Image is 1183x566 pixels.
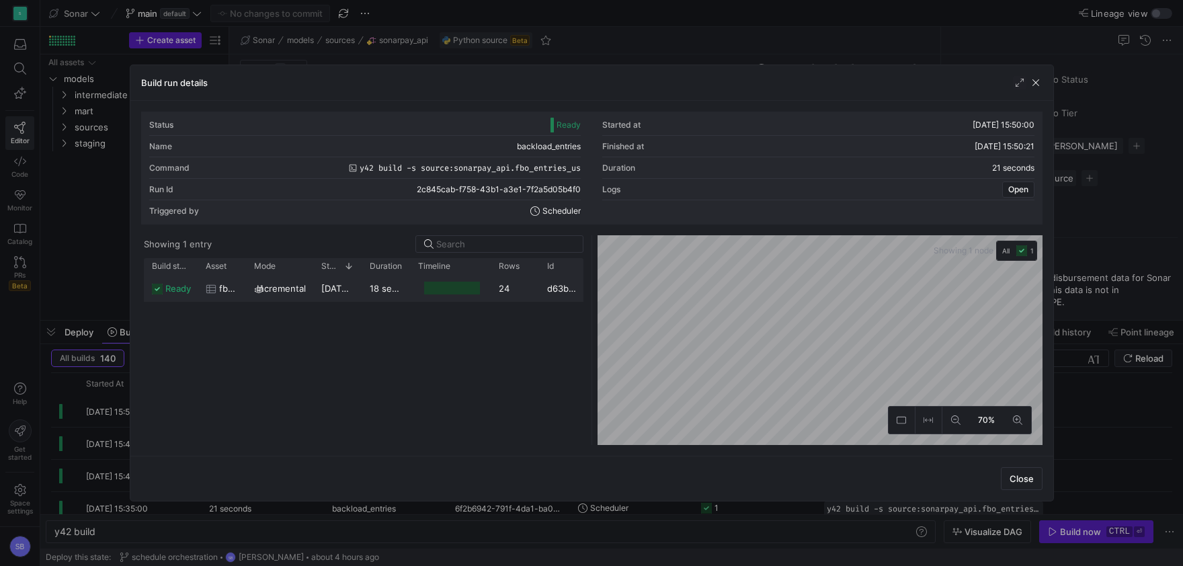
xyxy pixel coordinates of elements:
span: Ready [557,120,581,130]
button: Close [1001,467,1043,490]
div: Command [149,163,190,173]
span: 2c845cab-f758-43b1-a3e1-7f2a5d05b4f0 [417,185,581,194]
button: Open [1002,181,1034,198]
span: Asset [206,261,227,271]
span: Build status [152,261,190,271]
span: Started at [321,261,339,271]
y42-duration: 21 seconds [992,163,1034,173]
div: Status [149,120,173,130]
span: Timeline [418,261,450,271]
span: Duration [370,261,402,271]
div: Duration [602,163,635,173]
button: 70% [969,407,1004,434]
span: All [1002,245,1010,256]
span: backload_entries [517,142,581,151]
span: fbo_entries_us [219,276,238,302]
span: [DATE] 15:50:21 [975,141,1034,151]
div: Showing 1 entry [144,239,212,249]
span: [DATE] 15:50:02 [321,283,389,294]
div: Run Id [149,185,173,194]
span: Rows [499,261,520,271]
span: 1 [1030,247,1034,255]
y42-duration: 18 seconds [370,283,417,294]
input: Search [436,239,575,249]
span: incremental [257,276,306,302]
div: Started at [602,120,641,130]
span: Open [1008,185,1028,194]
span: Scheduler [542,206,581,216]
span: Mode [254,261,276,271]
span: Close [1010,473,1034,484]
h3: Build run details [141,77,208,88]
span: 70% [975,413,997,428]
span: Id [547,261,554,271]
span: ready [165,276,191,302]
div: Name [149,142,172,151]
div: 24 [491,275,539,301]
div: Finished at [602,142,644,151]
span: y42 build -s source:sonarpay_api.fbo_entries_us [360,163,581,173]
span: [DATE] 15:50:00 [973,120,1034,130]
div: d63bf241-f918-4573-a01f-36c18995faaf [539,275,586,301]
span: Showing 1 node [934,246,996,255]
div: Logs [602,185,620,194]
div: Triggered by [149,206,199,216]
